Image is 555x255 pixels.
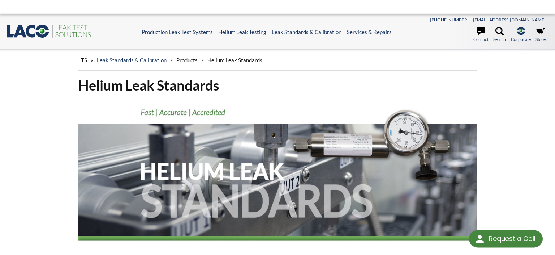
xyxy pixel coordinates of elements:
[78,76,477,94] h1: Helium Leak Standards
[489,230,535,247] div: Request a Call
[142,29,213,35] a: Production Leak Test Systems
[493,27,506,43] a: Search
[218,29,266,35] a: Helium Leak Testing
[469,230,543,248] div: Request a Call
[347,29,392,35] a: Services & Repairs
[78,57,87,63] span: LTS
[474,233,486,245] img: round button
[97,57,167,63] a: Leak Standards & Calibration
[272,29,341,35] a: Leak Standards & Calibration
[535,27,546,43] a: Store
[473,17,546,22] a: [EMAIL_ADDRESS][DOMAIN_NAME]
[430,17,469,22] a: [PHONE_NUMBER]
[473,27,489,43] a: Contact
[176,57,198,63] span: Products
[207,57,262,63] span: Helium Leak Standards
[78,50,477,71] div: » » »
[511,36,531,43] span: Corporate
